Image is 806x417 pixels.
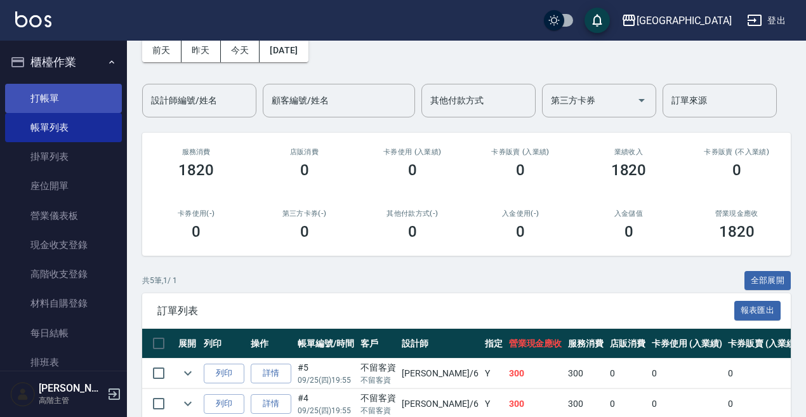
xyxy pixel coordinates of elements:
a: 掛單列表 [5,142,122,171]
button: 列印 [204,394,244,414]
div: [GEOGRAPHIC_DATA] [637,13,732,29]
td: 0 [725,359,802,388]
button: 報表匯出 [734,301,781,321]
button: 列印 [204,364,244,383]
td: 0 [607,359,649,388]
h3: 0 [624,223,633,241]
button: Open [631,90,652,110]
p: 不留客資 [360,374,396,386]
h3: 0 [300,161,309,179]
h2: 營業現金應收 [698,209,776,218]
h2: 業績收入 [590,148,667,156]
h2: 卡券販賣 (入業績) [482,148,559,156]
p: 09/25 (四) 19:55 [298,405,354,416]
a: 報表匯出 [734,304,781,316]
td: [PERSON_NAME] /6 [399,359,481,388]
a: 現金收支登錄 [5,230,122,260]
a: 詳情 [251,364,291,383]
h2: 卡券使用(-) [157,209,235,218]
h3: 0 [516,223,525,241]
th: 卡券使用 (入業績) [649,329,725,359]
div: 不留客資 [360,392,396,405]
h3: 0 [732,161,741,179]
a: 詳情 [251,394,291,414]
th: 操作 [248,329,294,359]
a: 材料自購登錄 [5,289,122,318]
h2: 入金儲值 [590,209,667,218]
h3: 0 [192,223,201,241]
td: Y [482,359,506,388]
h5: [PERSON_NAME] [39,382,103,395]
th: 帳單編號/時間 [294,329,357,359]
img: Logo [15,11,51,27]
a: 營業儀表板 [5,201,122,230]
a: 帳單列表 [5,113,122,142]
button: 櫃檯作業 [5,46,122,79]
h3: 1820 [611,161,647,179]
th: 展開 [175,329,201,359]
h3: 0 [408,161,417,179]
button: 今天 [221,39,260,62]
p: 不留客資 [360,405,396,416]
th: 卡券販賣 (入業績) [725,329,802,359]
h2: 第三方卡券(-) [265,209,343,218]
button: [GEOGRAPHIC_DATA] [616,8,737,34]
button: save [585,8,610,33]
h2: 入金使用(-) [482,209,559,218]
button: [DATE] [260,39,308,62]
p: 高階主管 [39,395,103,406]
td: #5 [294,359,357,388]
td: 300 [565,359,607,388]
h2: 其他付款方式(-) [374,209,451,218]
a: 打帳單 [5,84,122,113]
td: 300 [506,359,565,388]
th: 店販消費 [607,329,649,359]
h3: 0 [408,223,417,241]
h3: 服務消費 [157,148,235,156]
button: 全部展開 [744,271,791,291]
td: 0 [649,359,725,388]
th: 營業現金應收 [506,329,565,359]
p: 09/25 (四) 19:55 [298,374,354,386]
h3: 0 [300,223,309,241]
button: expand row [178,394,197,413]
span: 訂單列表 [157,305,734,317]
h3: 0 [516,161,525,179]
h2: 卡券使用 (入業績) [374,148,451,156]
a: 高階收支登錄 [5,260,122,289]
button: expand row [178,364,197,383]
div: 不留客資 [360,361,396,374]
a: 座位開單 [5,171,122,201]
h2: 店販消費 [265,148,343,156]
h2: 卡券販賣 (不入業績) [698,148,776,156]
th: 客戶 [357,329,399,359]
a: 每日結帳 [5,319,122,348]
img: Person [10,381,36,407]
h3: 1820 [719,223,755,241]
p: 共 5 筆, 1 / 1 [142,275,177,286]
th: 設計師 [399,329,481,359]
th: 列印 [201,329,248,359]
button: 昨天 [182,39,221,62]
th: 指定 [482,329,506,359]
a: 排班表 [5,348,122,377]
h3: 1820 [178,161,214,179]
button: 前天 [142,39,182,62]
th: 服務消費 [565,329,607,359]
button: 登出 [742,9,791,32]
